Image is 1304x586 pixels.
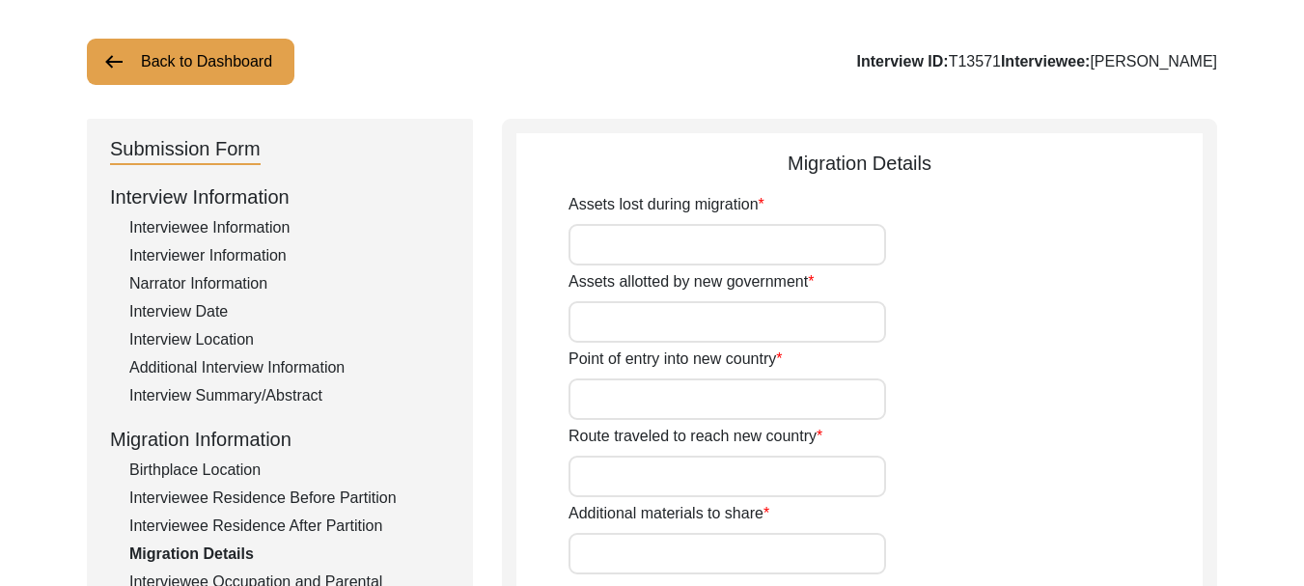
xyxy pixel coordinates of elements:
label: Point of entry into new country [569,348,782,371]
img: arrow-left.png [102,50,125,73]
div: Interview Information [110,182,450,211]
div: Submission Form [110,134,261,165]
div: Migration Details [129,543,450,566]
div: Additional Interview Information [129,356,450,379]
label: Assets allotted by new government [569,270,814,293]
b: Interview ID: [857,53,949,70]
div: Migration Information [110,425,450,454]
div: T13571 [PERSON_NAME] [857,50,1217,73]
label: Route traveled to reach new country [569,425,822,448]
div: Interview Date [129,300,450,323]
div: Interview Location [129,328,450,351]
div: Interview Summary/Abstract [129,384,450,407]
label: Assets lost during migration [569,193,764,216]
b: Interviewee: [1001,53,1090,70]
div: Interviewee Residence After Partition [129,515,450,538]
div: Interviewee Information [129,216,450,239]
div: Interviewer Information [129,244,450,267]
div: Interviewee Residence Before Partition [129,487,450,510]
button: Back to Dashboard [87,39,294,85]
div: Narrator Information [129,272,450,295]
div: Migration Details [516,149,1203,178]
div: Birthplace Location [129,459,450,482]
label: Additional materials to share [569,502,769,525]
